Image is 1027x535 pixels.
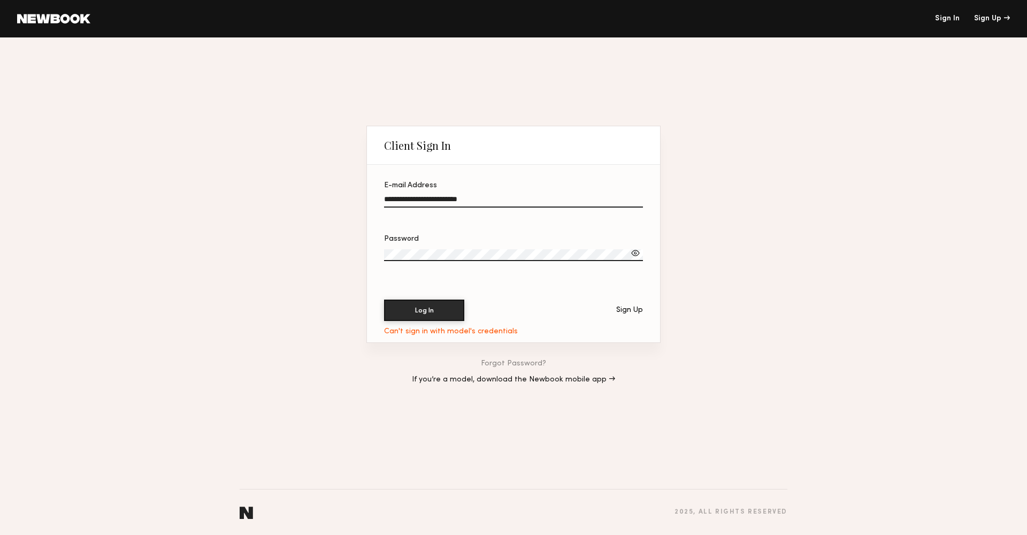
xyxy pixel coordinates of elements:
[481,360,546,368] a: Forgot Password?
[935,15,960,22] a: Sign In
[974,15,1010,22] div: Sign Up
[384,182,643,189] div: E-mail Address
[384,327,518,336] div: Can't sign in with model's credentials
[412,376,615,384] a: If you’re a model, download the Newbook mobile app →
[675,509,787,516] div: 2025 , all rights reserved
[384,139,451,152] div: Client Sign In
[616,307,643,314] div: Sign Up
[384,300,464,321] button: Log In
[384,249,643,261] input: Password
[384,195,643,208] input: E-mail Address
[384,235,643,243] div: Password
